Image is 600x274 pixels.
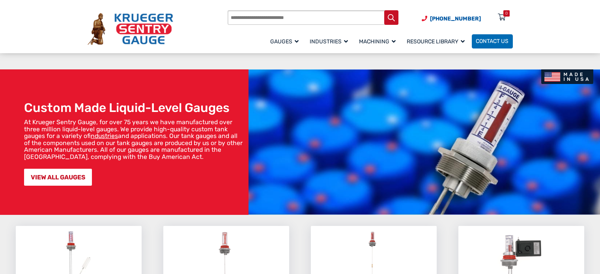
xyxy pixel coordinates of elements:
a: Phone Number (920) 434-8860 [422,15,481,23]
span: Contact Us [476,38,508,45]
span: Resource Library [407,38,465,45]
a: VIEW ALL GAUGES [24,169,92,186]
a: industries [91,132,118,140]
a: Contact Us [472,34,513,48]
span: [PHONE_NUMBER] [430,15,481,22]
a: Machining [355,33,403,49]
img: Krueger Sentry Gauge [88,13,173,45]
span: Industries [310,38,348,45]
img: bg_hero_bannerksentry [249,69,600,215]
div: 0 [505,10,508,17]
img: Made In USA [541,69,593,84]
p: At Krueger Sentry Gauge, for over 75 years we have manufactured over three million liquid-level g... [24,119,245,160]
a: Industries [306,33,355,49]
span: Machining [359,38,396,45]
h1: Custom Made Liquid-Level Gauges [24,101,245,116]
a: Resource Library [403,33,472,49]
span: Gauges [270,38,299,45]
a: Gauges [266,33,306,49]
